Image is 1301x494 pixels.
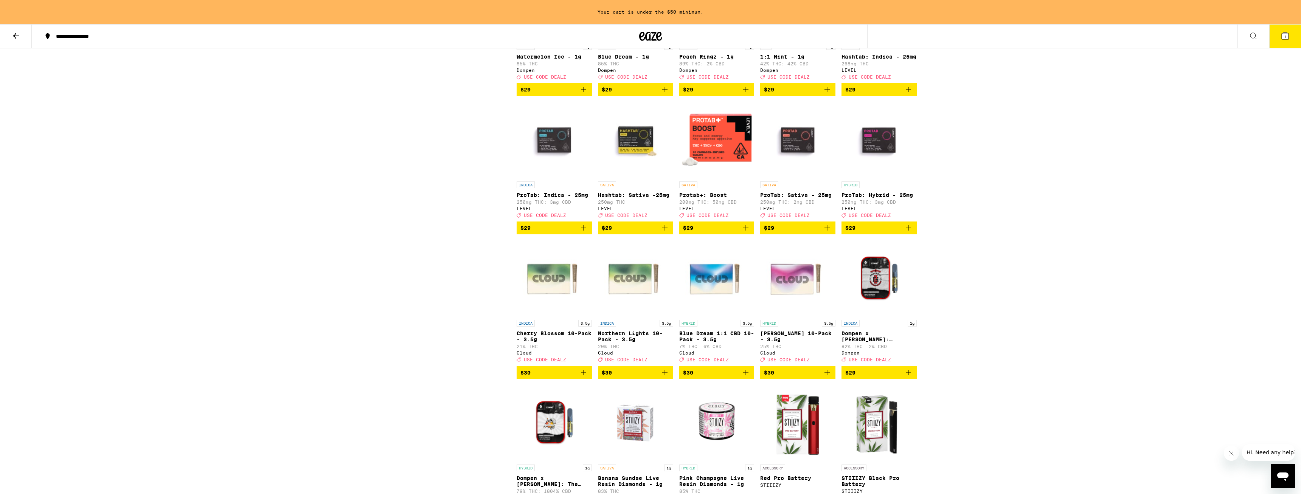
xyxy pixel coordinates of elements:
[598,102,673,178] img: LEVEL - Hashtab: Sativa -25mg
[679,206,755,211] div: LEVEL
[605,213,647,218] span: USE CODE DEALZ
[845,225,855,231] span: $29
[841,385,917,461] img: STIIIZY - STIIIZY Black Pro Battery
[760,385,835,461] img: STIIIZY - Red Pro Battery
[841,240,917,316] img: Dompen - Dompen x Tyson: Knockout OG Live Resin Liquid Diamonds - 1g
[760,475,835,481] p: Red Pro Battery
[679,240,755,316] img: Cloud - Blue Dream 1:1 CBD 10-Pack - 3.5g
[602,225,612,231] span: $29
[517,320,535,327] p: INDICA
[517,83,592,96] button: Add to bag
[841,54,917,60] p: Hashtab: Indica - 25mg
[841,102,917,221] a: Open page for ProTab: Hybrid - 25mg from LEVEL
[841,489,917,494] div: STIIIZY
[767,74,810,79] span: USE CODE DEALZ
[517,350,592,355] div: Cloud
[598,61,673,66] p: 85% THC
[841,192,917,198] p: ProTab: Hybrid - 25mg
[841,68,917,73] div: LEVEL
[822,320,835,327] p: 3.5g
[517,330,592,342] p: Cherry Blossom 10-Pack - 3.5g
[679,181,697,188] p: SATIVA
[598,330,673,342] p: Northern Lights 10-Pack - 3.5g
[686,213,729,218] span: USE CODE DEALZ
[683,225,693,231] span: $29
[760,68,835,73] div: Dompen
[660,320,673,327] p: 3.5g
[760,366,835,379] button: Add to bag
[841,102,917,178] img: LEVEL - ProTab: Hybrid - 25mg
[841,240,917,366] a: Open page for Dompen x Tyson: Knockout OG Live Resin Liquid Diamonds - 1g from Dompen
[598,221,673,234] button: Add to bag
[598,200,673,204] p: 250mg THC
[598,192,673,198] p: Hashtab: Sativa -25mg
[598,102,673,221] a: Open page for Hashtab: Sativa -25mg from LEVEL
[524,213,566,218] span: USE CODE DEALZ
[517,344,592,349] p: 21% THC
[767,213,810,218] span: USE CODE DEALZ
[679,320,697,327] p: HYBRID
[517,385,592,461] img: Dompen - Dompen x Tyson: The Jawbreaker Live Resin Liquid Diamonds - 1g
[598,240,673,366] a: Open page for Northern Lights 10-Pack - 3.5g from Cloud
[520,225,531,231] span: $29
[686,358,729,362] span: USE CODE DEALZ
[598,83,673,96] button: Add to bag
[1284,34,1286,39] span: 1
[5,5,54,11] span: Hi. Need any help?
[517,102,592,178] img: LEVEL - ProTab: Indica - 25mg
[841,465,866,471] p: ACCESSORY
[517,475,592,487] p: Dompen x [PERSON_NAME]: The Jawbreaker Live Resin Liquid Diamonds - 1g
[760,483,835,488] div: STIIIZY
[598,240,673,316] img: Cloud - Northern Lights 10-Pack - 3.5g
[598,68,673,73] div: Dompen
[686,74,729,79] span: USE CODE DEALZ
[679,221,755,234] button: Add to bag
[760,83,835,96] button: Add to bag
[679,385,755,461] img: STIIIZY - Pink Champagne Live Resin Diamonds - 1g
[679,465,697,471] p: HYBRID
[679,102,755,178] img: LEVEL - Protab+: Boost
[517,200,592,204] p: 250mg THC: 3mg CBD
[524,74,566,79] span: USE CODE DEALZ
[583,465,592,471] p: 1g
[760,200,835,204] p: 250mg THC: 2mg CBD
[1271,464,1295,488] iframe: Button to launch messaging window
[760,240,835,366] a: Open page for Runtz 10-Pack - 3.5g from Cloud
[849,213,891,218] span: USE CODE DEALZ
[679,330,755,342] p: Blue Dream 1:1 CBD 10-Pack - 3.5g
[517,489,592,494] p: 79% THC: 1804% CBD
[679,366,755,379] button: Add to bag
[841,181,860,188] p: HYBRID
[517,206,592,211] div: LEVEL
[517,221,592,234] button: Add to bag
[517,68,592,73] div: Dompen
[849,74,891,79] span: USE CODE DEALZ
[517,240,592,316] img: Cloud - Cherry Blossom 10-Pack - 3.5g
[605,358,647,362] span: USE CODE DEALZ
[664,465,673,471] p: 1g
[679,344,755,349] p: 7% THC: 6% CBD
[760,102,835,221] a: Open page for ProTab: Sativa - 25mg from LEVEL
[517,465,535,471] p: HYBRID
[520,87,531,93] span: $29
[602,370,612,376] span: $30
[520,370,531,376] span: $30
[760,465,785,471] p: ACCESSORY
[760,102,835,178] img: LEVEL - ProTab: Sativa - 25mg
[683,87,693,93] span: $29
[1224,446,1239,461] iframe: Close message
[767,358,810,362] span: USE CODE DEALZ
[679,350,755,355] div: Cloud
[679,240,755,366] a: Open page for Blue Dream 1:1 CBD 10-Pack - 3.5g from Cloud
[760,61,835,66] p: 42% THC: 42% CBD
[598,54,673,60] p: Blue Dream - 1g
[517,366,592,379] button: Add to bag
[849,358,891,362] span: USE CODE DEALZ
[841,330,917,342] p: Dompen x [PERSON_NAME]: Knockout OG Live Resin Liquid Diamonds - 1g
[517,192,592,198] p: ProTab: Indica - 25mg
[679,102,755,221] a: Open page for Protab+: Boost from LEVEL
[764,225,774,231] span: $29
[598,465,616,471] p: SATIVA
[1242,444,1295,461] iframe: Message from company
[517,61,592,66] p: 85% THC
